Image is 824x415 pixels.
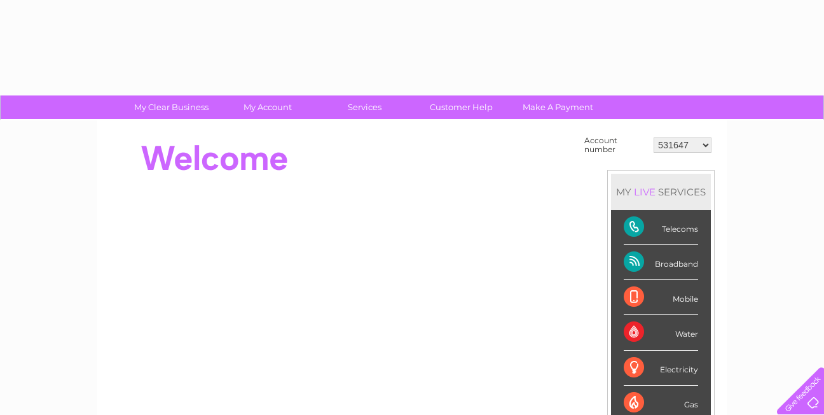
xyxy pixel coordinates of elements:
a: Customer Help [409,95,514,119]
div: Broadband [624,245,698,280]
div: Mobile [624,280,698,315]
div: Water [624,315,698,350]
a: My Clear Business [119,95,224,119]
td: Account number [581,133,650,157]
div: Telecoms [624,210,698,245]
div: MY SERVICES [611,174,711,210]
a: My Account [216,95,320,119]
a: Make A Payment [505,95,610,119]
div: Electricity [624,351,698,386]
a: Services [312,95,417,119]
div: LIVE [631,186,658,198]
